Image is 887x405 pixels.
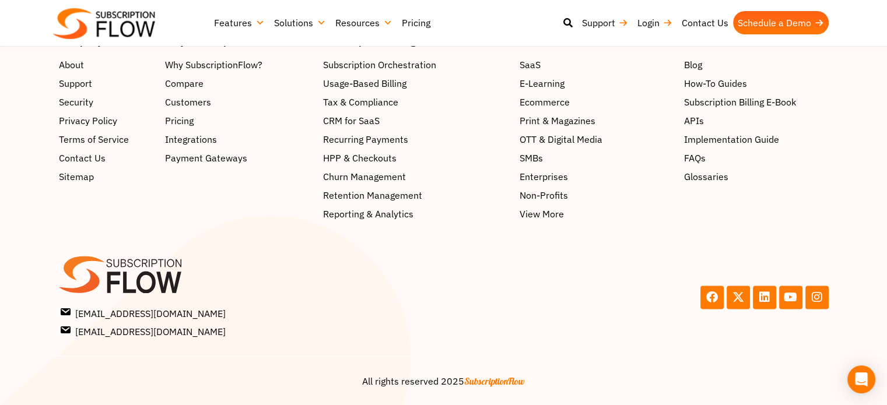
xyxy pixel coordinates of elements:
span: SaaS [520,58,541,72]
span: Reporting & Analytics [323,207,413,221]
a: Security [59,95,153,109]
a: Pricing [165,114,311,128]
a: Recurring Payments [323,132,508,146]
a: Why SubscriptionFlow? [165,58,311,72]
span: [EMAIL_ADDRESS][DOMAIN_NAME] [61,305,226,320]
a: Sitemap [59,170,153,184]
a: Compare [165,76,311,90]
span: Contact Us [59,151,106,165]
span: Retention Management [323,188,422,202]
a: FAQs [683,151,828,165]
a: Customers [165,95,311,109]
a: About [59,58,153,72]
span: OTT & Digital Media [520,132,602,146]
a: Integrations [165,132,311,146]
span: HPP & Checkouts [323,151,397,165]
span: Subscription Billing E-Book [683,95,795,109]
span: Recurring Payments [323,132,408,146]
a: Ecommerce [520,95,672,109]
a: Reporting & Analytics [323,207,508,221]
span: Blog [683,58,702,72]
a: Pricing [397,11,435,34]
a: OTT & Digital Media [520,132,672,146]
span: Terms of Service [59,132,129,146]
span: Payment Gateways [165,151,247,165]
span: Integrations [165,132,217,146]
span: SMBs [520,151,543,165]
a: [EMAIL_ADDRESS][DOMAIN_NAME] [61,323,440,338]
span: Usage-Based Billing [323,76,406,90]
a: How-To Guides [683,76,828,90]
span: How-To Guides [683,76,746,90]
span: Subscription Orchestration [323,58,436,72]
span: Tax & Compliance [323,95,398,109]
a: Tax & Compliance [323,95,508,109]
a: View More [520,207,672,221]
a: Usage-Based Billing [323,76,508,90]
div: Open Intercom Messenger [847,365,875,393]
a: Subscription Billing E-Book [683,95,828,109]
a: Churn Management [323,170,508,184]
a: Glossaries [683,170,828,184]
span: Compare [165,76,204,90]
a: [EMAIL_ADDRESS][DOMAIN_NAME] [61,305,440,320]
h4: Solutions [520,36,672,46]
a: Non-Profits [520,188,672,202]
span: View More [520,207,564,221]
h4: Resource Center [683,36,828,46]
span: Privacy Policy [59,114,117,128]
a: Contact Us [59,151,153,165]
a: Payment Gateways [165,151,311,165]
h4: Why SubscriptionFlow? [165,36,311,46]
a: E-Learning [520,76,672,90]
a: Features [209,11,269,34]
a: HPP & Checkouts [323,151,508,165]
span: Churn Management [323,170,406,184]
span: Why SubscriptionFlow? [165,58,262,72]
span: Security [59,95,93,109]
a: Implementation Guide [683,132,828,146]
a: Login [633,11,677,34]
span: E-Learning [520,76,565,90]
a: Privacy Policy [59,114,153,128]
span: Glossaries [683,170,728,184]
span: Support [59,76,92,90]
img: Subscriptionflow [53,8,155,39]
a: Subscription Orchestration [323,58,508,72]
span: [EMAIL_ADDRESS][DOMAIN_NAME] [61,323,226,338]
img: SF-logo [59,256,181,293]
a: Enterprises [520,170,672,184]
span: Ecommerce [520,95,570,109]
span: Pricing [165,114,194,128]
span: About [59,58,84,72]
a: Support [59,76,153,90]
span: Implementation Guide [683,132,779,146]
a: Schedule a Demo [733,11,829,34]
span: CRM for SaaS [323,114,380,128]
h4: Company [59,36,153,46]
span: Print & Magazines [520,114,595,128]
a: Retention Management [323,188,508,202]
a: CRM for SaaS [323,114,508,128]
a: Blog [683,58,828,72]
span: APIs [683,114,703,128]
a: Support [577,11,633,34]
h4: Subscription Management [323,36,508,46]
a: Print & Magazines [520,114,672,128]
a: Resources [331,11,397,34]
a: Terms of Service [59,132,153,146]
a: APIs [683,114,828,128]
span: SubscriptionFlow [464,375,525,386]
span: Non-Profits [520,188,568,202]
span: Sitemap [59,170,94,184]
a: Solutions [269,11,331,34]
span: FAQs [683,151,705,165]
center: All rights reserved 2025 [59,374,829,388]
a: SaaS [520,58,672,72]
span: Customers [165,95,211,109]
a: Contact Us [677,11,733,34]
span: Enterprises [520,170,568,184]
a: SMBs [520,151,672,165]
